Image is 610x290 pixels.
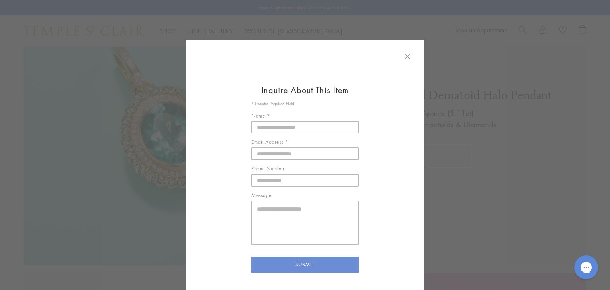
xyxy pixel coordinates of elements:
[251,165,359,173] label: Phone Number
[198,85,412,95] h1: Inquire About This Item
[570,253,602,282] iframe: Gorgias live chat messenger
[251,101,359,107] p: * Denotes Required Field
[251,112,359,120] label: Name *
[251,191,359,199] label: Message
[251,257,359,273] button: SUBMIT
[251,138,359,146] label: Email Address *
